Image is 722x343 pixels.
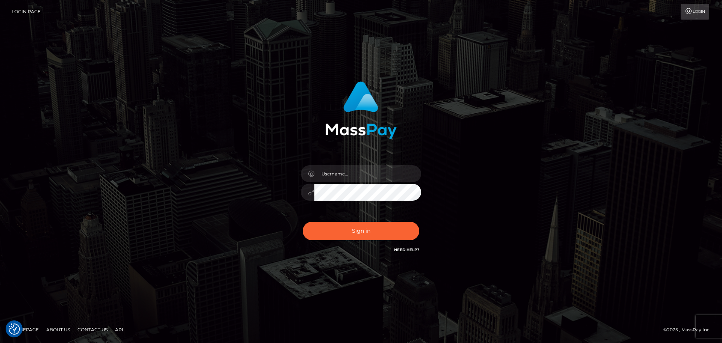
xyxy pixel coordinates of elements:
[303,222,419,240] button: Sign in
[43,324,73,335] a: About Us
[314,165,421,182] input: Username...
[112,324,126,335] a: API
[663,326,716,334] div: © 2025 , MassPay Inc.
[394,247,419,252] a: Need Help?
[325,81,397,139] img: MassPay Login
[8,324,42,335] a: Homepage
[9,323,20,335] img: Revisit consent button
[12,4,41,20] a: Login Page
[681,4,709,20] a: Login
[74,324,111,335] a: Contact Us
[9,323,20,335] button: Consent Preferences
